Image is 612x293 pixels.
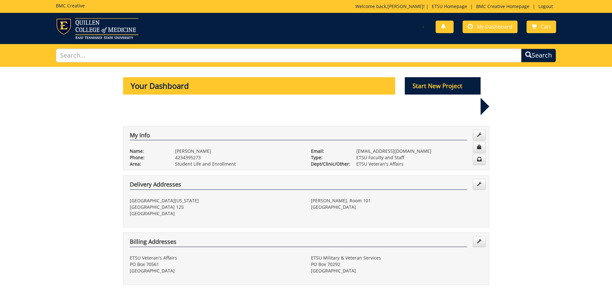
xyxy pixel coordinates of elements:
p: [GEOGRAPHIC_DATA] [130,268,301,274]
p: [GEOGRAPHIC_DATA][US_STATE] [130,197,301,204]
img: ETSU logo [56,18,138,39]
a: Logout [535,3,556,9]
a: BMC Creative Homepage [473,3,533,9]
p: Name: [130,148,165,154]
input: Search... [56,49,522,62]
p: Your Dashboard [123,77,395,95]
p: Area: [130,161,165,167]
p: PO Box 70292 [311,261,483,268]
a: Edit Info [473,130,486,141]
p: [PERSON_NAME] [175,148,301,154]
h5: BMC Creative [56,3,85,8]
p: [GEOGRAPHIC_DATA] [130,210,301,217]
p: Dept/Clinic/Other: [311,161,347,167]
p: ETSU Faculty and Staff [356,154,483,161]
p: [GEOGRAPHIC_DATA] [311,268,483,274]
a: Edit Addresses [473,236,486,247]
a: Change Password [473,142,486,153]
p: ETSU Veteran's Affairs [356,161,483,167]
p: PO Box 70561 [130,261,301,268]
a: ETSU Homepage [429,3,470,9]
h4: My Info [130,132,467,141]
p: Start New Project [405,77,481,95]
p: Phone: [130,154,165,161]
h4: Delivery Addresses [130,181,467,190]
p: Student Life and Enrollment [175,161,301,167]
p: ETSU Veteran's Affairs [130,255,301,261]
a: [PERSON_NAME] [387,3,423,9]
p: ETSU Military & Veteran Services [311,255,483,261]
a: Edit Addresses [473,179,486,190]
p: 4234395273 [175,154,301,161]
button: Search [521,49,556,62]
p: [PERSON_NAME], Room 101 [311,197,483,204]
a: Start New Project [405,83,481,89]
a: Cart [527,21,556,33]
a: Change Communication Preferences [473,154,486,165]
span: My Dashboard [477,23,512,30]
p: [GEOGRAPHIC_DATA] 125 [130,204,301,210]
a: My Dashboard [463,21,518,33]
p: Welcome back, ! | | | [355,3,556,10]
p: Email: [311,148,347,154]
p: [GEOGRAPHIC_DATA] [311,204,483,210]
h4: Billing Addresses [130,239,467,247]
p: Type: [311,154,347,161]
span: Cart [541,23,551,30]
p: [EMAIL_ADDRESS][DOMAIN_NAME] [356,148,483,154]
